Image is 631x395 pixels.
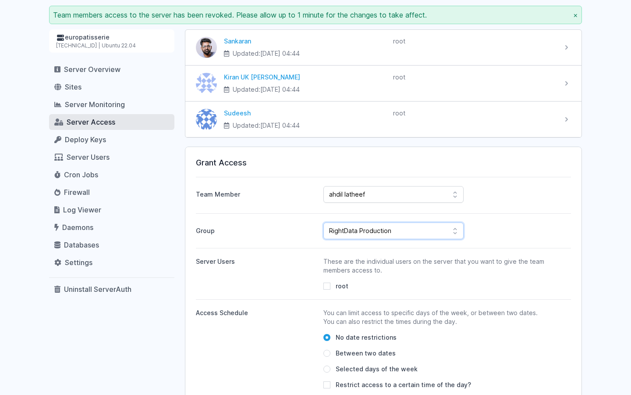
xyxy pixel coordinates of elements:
div: Team members access to the server has been revoked. Please allow up to 1 minute for the changes t... [49,6,582,24]
div: root [393,109,555,118]
label: Group [196,223,316,239]
img: Kiran UK Pillai [196,73,217,94]
span: Log Viewer [63,205,101,214]
div: Kiran UK [PERSON_NAME] [224,73,386,82]
span: Updated: [233,49,300,58]
time: [DATE] 04:44 [260,50,300,57]
span: Cron Jobs [64,170,98,179]
div: root [393,37,555,46]
span: Settings [65,258,92,267]
a: Cron Jobs [49,167,174,183]
a: Settings [49,255,174,270]
span: Firewall [64,188,90,197]
a: Databases [49,237,174,253]
div: [TECHNICAL_ID] | Ubuntu 22.04 [56,42,167,49]
span: Server Users [67,153,110,162]
span: Selected days of the week [336,365,418,373]
div: Sudeesh [224,109,386,118]
div: Server Users [196,257,316,266]
span: Server Access [67,118,115,126]
a: Sites [49,79,174,95]
a: Sankaran Sankaran Updated:[DATE] 04:44 root [185,30,581,65]
span: Server Monitoring [65,100,125,109]
a: Sudeesh Sudeesh Updated:[DATE] 04:44 root [185,102,581,137]
a: Server Access [49,114,174,130]
img: Sankaran [196,37,217,58]
a: Deploy Keys [49,132,174,147]
div: Sankaran [224,37,386,46]
span: Daemons [62,223,93,232]
h3: Grant Access [196,158,571,168]
span: Databases [64,241,99,249]
span: Uninstall ServerAuth [64,285,131,294]
a: Log Viewer [49,202,174,218]
button: × [573,10,578,20]
a: Firewall [49,184,174,200]
div: Access Schedule [196,309,316,317]
p: These are the individual users on the server that you want to give the team members access to. [323,257,548,275]
p: You can limit access to specific days of the week, or between two dates. You can also restrict th... [323,309,548,326]
img: Sudeesh [196,109,217,130]
a: Uninstall ServerAuth [49,281,174,297]
a: Server Monitoring [49,97,174,112]
span: Restrict access to a certain time of the day? [336,381,471,389]
span: Between two dates [336,349,396,358]
span: Updated: [233,121,300,130]
span: Updated: [233,85,300,94]
a: Kiran UK Pillai Kiran UK [PERSON_NAME] Updated:[DATE] 04:44 root [185,66,581,101]
time: [DATE] 04:44 [260,122,300,129]
span: Server Overview [64,65,121,74]
span: Deploy Keys [65,135,106,144]
a: Daemons [49,219,174,235]
div: europatisserie [56,33,167,42]
span: root [336,282,348,291]
span: No date restrictions [336,333,397,342]
label: Team Member [196,187,316,199]
a: Server Overview [49,61,174,77]
time: [DATE] 04:44 [260,86,300,93]
span: Sites [65,83,82,91]
div: root [393,73,555,82]
a: Server Users [49,149,174,165]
